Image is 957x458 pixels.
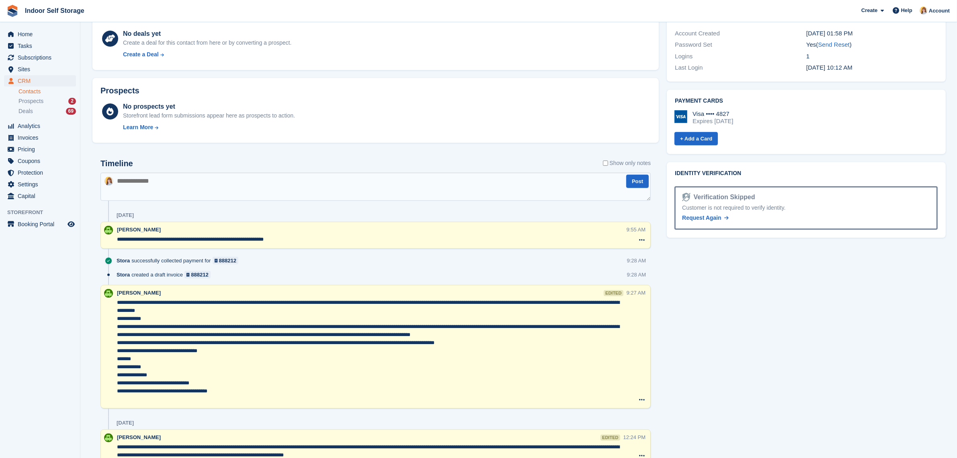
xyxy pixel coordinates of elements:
img: Identity Verification Ready [682,193,690,202]
a: Deals 69 [18,107,76,116]
div: Last Login [675,63,806,72]
img: Joanne Smith [105,177,113,186]
div: Yes [806,40,938,50]
div: Expires [DATE] [693,118,733,125]
span: Subscriptions [18,52,66,63]
img: stora-icon-8386f47178a22dfd0bd8f6a31ec36ba5ce8667c1dd55bd0f319d3a0aa187defe.svg [6,5,18,17]
span: Stora [117,257,130,264]
span: Coupons [18,155,66,167]
div: 888212 [191,271,208,279]
span: Pricing [18,144,66,155]
span: Prospects [18,97,43,105]
span: Create [861,6,877,14]
a: menu [4,219,76,230]
span: Stora [117,271,130,279]
span: Storefront [7,208,80,217]
div: edited [604,290,623,296]
div: 2 [68,98,76,105]
span: Invoices [18,132,66,143]
div: No prospects yet [123,102,295,111]
span: Settings [18,179,66,190]
div: [DATE] 01:58 PM [806,29,938,38]
img: Helen Wilson [104,433,113,442]
span: Home [18,29,66,40]
h2: Prospects [100,86,139,95]
div: 1 [806,52,938,61]
a: menu [4,40,76,52]
a: 888212 [213,257,239,264]
div: created a draft invoice [117,271,215,279]
div: Create a Deal [123,50,159,59]
a: Contacts [18,88,76,95]
a: Send Reset [818,41,850,48]
div: 9:28 AM [627,271,646,279]
img: Joanne Smith [920,6,928,14]
span: Tasks [18,40,66,52]
span: [PERSON_NAME] [117,434,161,440]
h2: Payment cards [675,98,938,104]
a: menu [4,144,76,155]
span: Help [901,6,912,14]
a: menu [4,179,76,190]
a: menu [4,190,76,202]
span: ( ) [816,41,852,48]
span: Capital [18,190,66,202]
span: Analytics [18,120,66,132]
img: Visa Logo [674,110,687,123]
a: Create a Deal [123,50,291,59]
a: 888212 [184,271,211,279]
div: 888212 [219,257,236,264]
div: Visa •••• 4827 [693,110,733,118]
div: 12:24 PM [623,433,646,441]
div: Account Created [675,29,806,38]
div: Logins [675,52,806,61]
div: 9:27 AM [627,289,646,297]
a: Request Again [682,214,729,222]
span: [PERSON_NAME] [117,227,161,233]
a: Learn More [123,123,295,132]
span: Booking Portal [18,219,66,230]
a: menu [4,155,76,167]
span: Deals [18,107,33,115]
h2: Identity verification [675,170,938,177]
span: CRM [18,75,66,87]
a: menu [4,52,76,63]
div: [DATE] [117,212,134,219]
span: Protection [18,167,66,178]
div: Learn More [123,123,153,132]
button: Post [626,175,649,188]
a: menu [4,132,76,143]
h2: Timeline [100,159,133,168]
a: Indoor Self Storage [22,4,88,17]
label: Show only notes [603,159,651,167]
img: Helen Wilson [104,289,113,298]
div: edited [600,435,620,441]
span: Request Again [682,215,721,221]
img: Helen Wilson [104,226,113,235]
div: No deals yet [123,29,291,39]
a: menu [4,167,76,178]
a: menu [4,75,76,87]
time: 2025-09-17 09:12:02 UTC [806,64,852,71]
div: 9:55 AM [627,226,646,233]
a: Prospects 2 [18,97,76,105]
div: Storefront lead form submissions appear here as prospects to action. [123,111,295,120]
a: menu [4,29,76,40]
div: Verification Skipped [691,192,755,202]
span: Sites [18,64,66,75]
div: Customer is not required to verify identity. [682,204,930,212]
div: 69 [66,108,76,115]
div: Create a deal for this contact from here or by converting a prospect. [123,39,291,47]
input: Show only notes [603,159,608,167]
span: Account [929,7,950,15]
div: [DATE] [117,420,134,426]
div: Password Set [675,40,806,50]
span: [PERSON_NAME] [117,290,161,296]
a: menu [4,120,76,132]
div: successfully collected payment for [117,257,242,264]
a: Preview store [66,219,76,229]
div: 9:28 AM [627,257,646,264]
a: menu [4,64,76,75]
a: + Add a Card [674,132,718,145]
